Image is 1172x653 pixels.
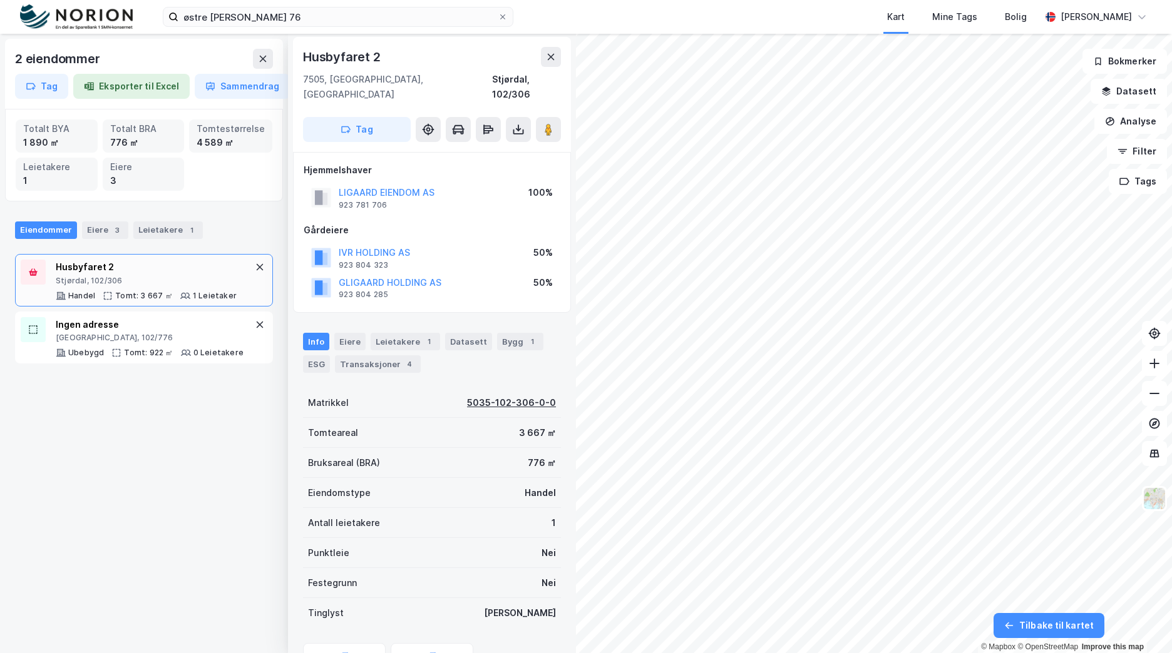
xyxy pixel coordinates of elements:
[335,355,421,373] div: Transaksjoner
[303,72,492,102] div: 7505, [GEOGRAPHIC_DATA], [GEOGRAPHIC_DATA]
[932,9,977,24] div: Mine Tags
[528,455,556,470] div: 776 ㎡
[304,163,560,178] div: Hjemmelshaver
[23,160,90,174] div: Leietakere
[994,613,1104,638] button: Tilbake til kartet
[339,290,388,300] div: 923 804 285
[1109,593,1172,653] iframe: Chat Widget
[533,275,553,290] div: 50%
[308,485,371,500] div: Eiendomstype
[56,276,237,286] div: Stjørdal, 102/306
[334,333,366,350] div: Eiere
[542,545,556,560] div: Nei
[124,348,173,358] div: Tomt: 922 ㎡
[73,74,190,99] button: Eksporter til Excel
[1143,487,1166,510] img: Z
[110,122,177,136] div: Totalt BRA
[304,223,560,238] div: Gårdeiere
[15,74,68,99] button: Tag
[519,425,556,440] div: 3 667 ㎡
[1082,642,1144,651] a: Improve this map
[193,291,237,301] div: 1 Leietaker
[981,642,1015,651] a: Mapbox
[23,122,90,136] div: Totalt BYA
[23,174,90,188] div: 1
[56,317,244,332] div: Ingen adresse
[403,358,416,370] div: 4
[308,395,349,410] div: Matrikkel
[303,333,329,350] div: Info
[133,221,203,239] div: Leietakere
[526,335,538,348] div: 1
[308,575,357,590] div: Festegrunn
[1091,79,1167,104] button: Datasett
[303,355,330,373] div: ESG
[542,575,556,590] div: Nei
[178,8,498,26] input: Søk på adresse, matrikkel, gårdeiere, leietakere eller personer
[15,221,77,239] div: Eiendommer
[111,224,123,236] div: 3
[1017,642,1078,651] a: OpenStreetMap
[492,72,561,102] div: Stjørdal, 102/306
[308,425,358,440] div: Tomteareal
[56,333,244,343] div: [GEOGRAPHIC_DATA], 102/776
[497,333,543,350] div: Bygg
[68,291,95,301] div: Handel
[339,200,387,210] div: 923 781 706
[308,515,380,530] div: Antall leietakere
[303,117,411,142] button: Tag
[303,47,383,67] div: Husbyfaret 2
[68,348,104,358] div: Ubebygd
[308,545,349,560] div: Punktleie
[1109,593,1172,653] div: Kontrollprogram for chat
[20,4,133,30] img: norion-logo.80e7a08dc31c2e691866.png
[197,136,265,149] div: 4 589 ㎡
[1082,49,1167,74] button: Bokmerker
[110,160,177,174] div: Eiere
[339,260,388,270] div: 923 804 323
[1107,139,1167,164] button: Filter
[110,136,177,149] div: 776 ㎡
[552,515,556,530] div: 1
[308,605,344,620] div: Tinglyst
[484,605,556,620] div: [PERSON_NAME]
[185,224,198,236] div: 1
[1005,9,1027,24] div: Bolig
[1061,9,1132,24] div: [PERSON_NAME]
[197,122,265,136] div: Tomtestørrelse
[467,395,556,410] div: 5035-102-306-0-0
[110,174,177,188] div: 3
[445,333,492,350] div: Datasett
[1094,109,1167,134] button: Analyse
[15,49,103,69] div: 2 eiendommer
[533,245,553,260] div: 50%
[115,291,173,301] div: Tomt: 3 667 ㎡
[308,455,380,470] div: Bruksareal (BRA)
[23,136,90,149] div: 1 890 ㎡
[528,185,553,200] div: 100%
[193,348,244,358] div: 0 Leietakere
[56,260,237,275] div: Husbyfaret 2
[82,221,128,239] div: Eiere
[371,333,440,350] div: Leietakere
[423,335,435,348] div: 1
[887,9,905,24] div: Kart
[195,74,290,99] button: Sammendrag
[1109,169,1167,194] button: Tags
[525,485,556,500] div: Handel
